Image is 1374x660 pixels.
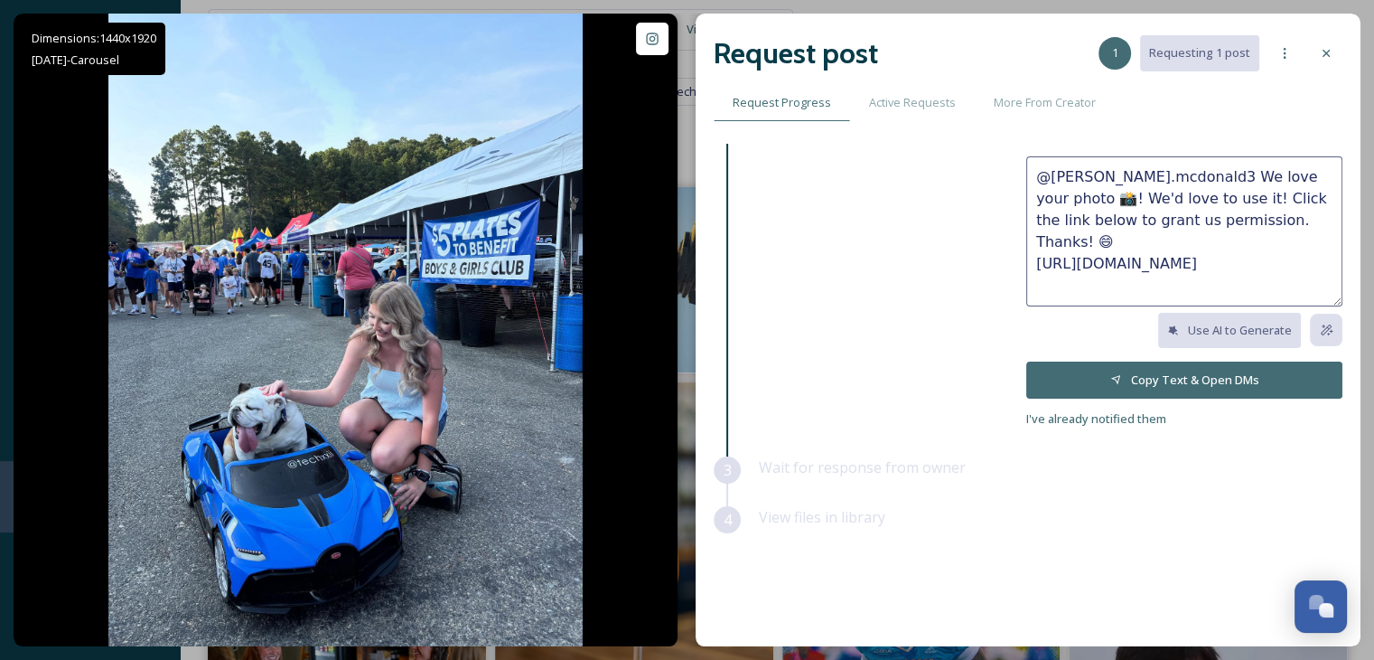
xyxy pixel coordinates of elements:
[32,52,119,68] span: [DATE] - Carousel
[724,509,732,531] span: 4
[108,14,583,646] img: Game day looked a lil different this weekend!
[733,94,831,111] span: Request Progress
[1112,44,1118,61] span: 1
[32,30,156,46] span: Dimensions: 1440 x 1920
[1026,156,1342,306] textarea: @[PERSON_NAME].mcdonald3 We love your photo 📸! We'd love to use it! Click the link below to grant...
[869,94,956,111] span: Active Requests
[994,94,1096,111] span: More From Creator
[1140,35,1259,71] button: Requesting 1 post
[724,459,732,481] span: 3
[1158,313,1301,348] button: Use AI to Generate
[759,457,966,477] span: Wait for response from owner
[1026,410,1166,427] span: I've already notified them
[714,32,878,75] h2: Request post
[1295,580,1347,633] button: Open Chat
[1026,362,1342,399] button: Copy Text & Open DMs
[759,507,885,527] span: View files in library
